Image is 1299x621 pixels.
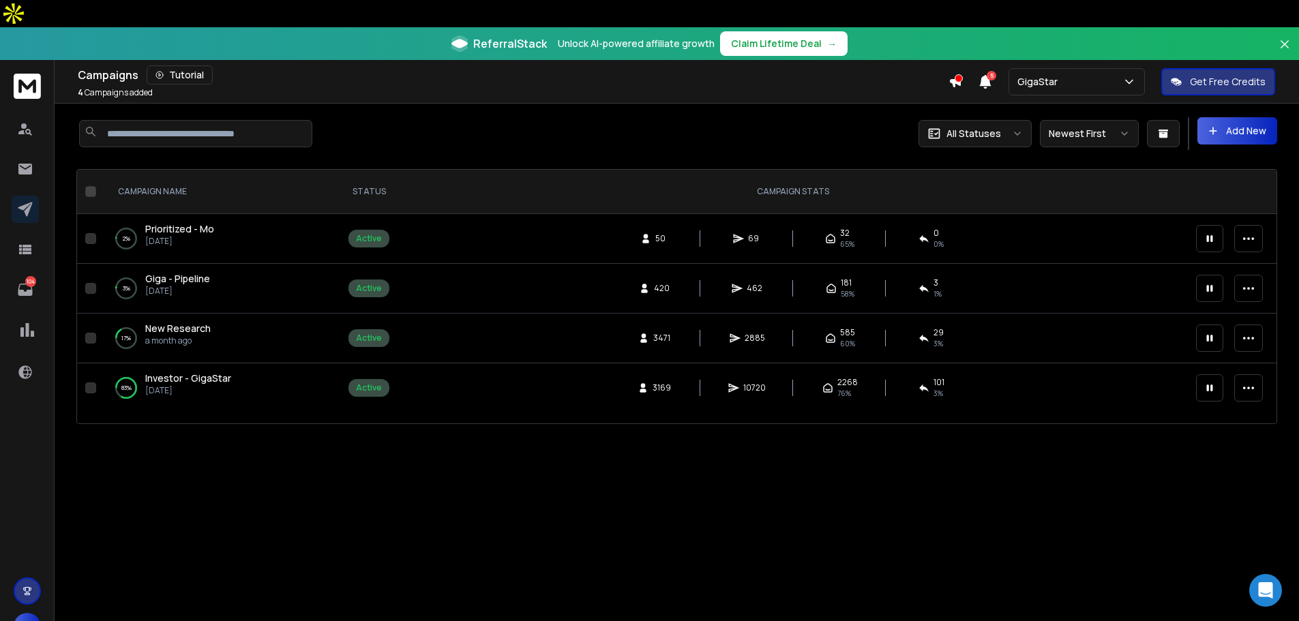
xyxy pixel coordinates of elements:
[356,283,382,294] div: Active
[841,288,854,299] span: 58 %
[1197,117,1277,145] button: Add New
[840,338,855,349] span: 60 %
[78,87,153,98] p: Campaigns added
[145,335,211,346] p: a month ago
[1190,75,1266,89] p: Get Free Credits
[743,382,766,393] span: 10720
[934,288,942,299] span: 1 %
[1276,35,1294,68] button: Close banner
[121,331,131,345] p: 17 %
[653,382,671,393] span: 3169
[934,277,938,288] span: 3
[356,333,382,344] div: Active
[840,228,850,239] span: 32
[78,65,949,85] div: Campaigns
[356,233,382,244] div: Active
[121,381,132,395] p: 83 %
[934,377,944,388] span: 101
[747,283,762,294] span: 462
[78,87,83,98] span: 4
[145,322,211,335] span: New Research
[340,170,398,214] th: STATUS
[934,338,943,349] span: 3 %
[1161,68,1275,95] button: Get Free Credits
[102,214,340,264] td: 2%Prioritized - Mo[DATE]
[837,377,858,388] span: 2268
[25,276,36,287] p: 104
[473,35,547,52] span: ReferralStack
[102,170,340,214] th: CAMPAIGN NAME
[987,71,996,80] span: 5
[748,233,762,244] span: 69
[356,382,382,393] div: Active
[145,236,214,247] p: [DATE]
[145,222,214,236] a: Prioritized - Mo
[827,37,837,50] span: →
[934,239,944,249] span: 0 %
[720,31,848,56] button: Claim Lifetime Deal→
[102,363,340,413] td: 83%Investor - GigaStar[DATE]
[1249,574,1282,607] div: Open Intercom Messenger
[102,314,340,363] td: 17%New Researcha month ago
[655,233,669,244] span: 50
[934,228,939,239] span: 0
[123,232,130,245] p: 2 %
[1017,75,1063,89] p: GigaStar
[145,372,231,385] a: Investor - GigaStar
[745,333,765,344] span: 2885
[841,277,852,288] span: 181
[145,322,211,335] a: New Research
[123,282,130,295] p: 3 %
[145,286,210,297] p: [DATE]
[398,170,1188,214] th: CAMPAIGN STATS
[145,272,210,285] span: Giga - Pipeline
[837,388,851,399] span: 76 %
[934,327,944,338] span: 29
[1040,120,1139,147] button: Newest First
[653,333,670,344] span: 3471
[840,327,855,338] span: 585
[147,65,213,85] button: Tutorial
[654,283,670,294] span: 420
[12,276,39,303] a: 104
[558,37,715,50] p: Unlock AI-powered affiliate growth
[145,272,210,286] a: Giga - Pipeline
[934,388,943,399] span: 3 %
[946,127,1001,140] p: All Statuses
[145,385,231,396] p: [DATE]
[145,222,214,235] span: Prioritized - Mo
[102,264,340,314] td: 3%Giga - Pipeline[DATE]
[840,239,854,249] span: 65 %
